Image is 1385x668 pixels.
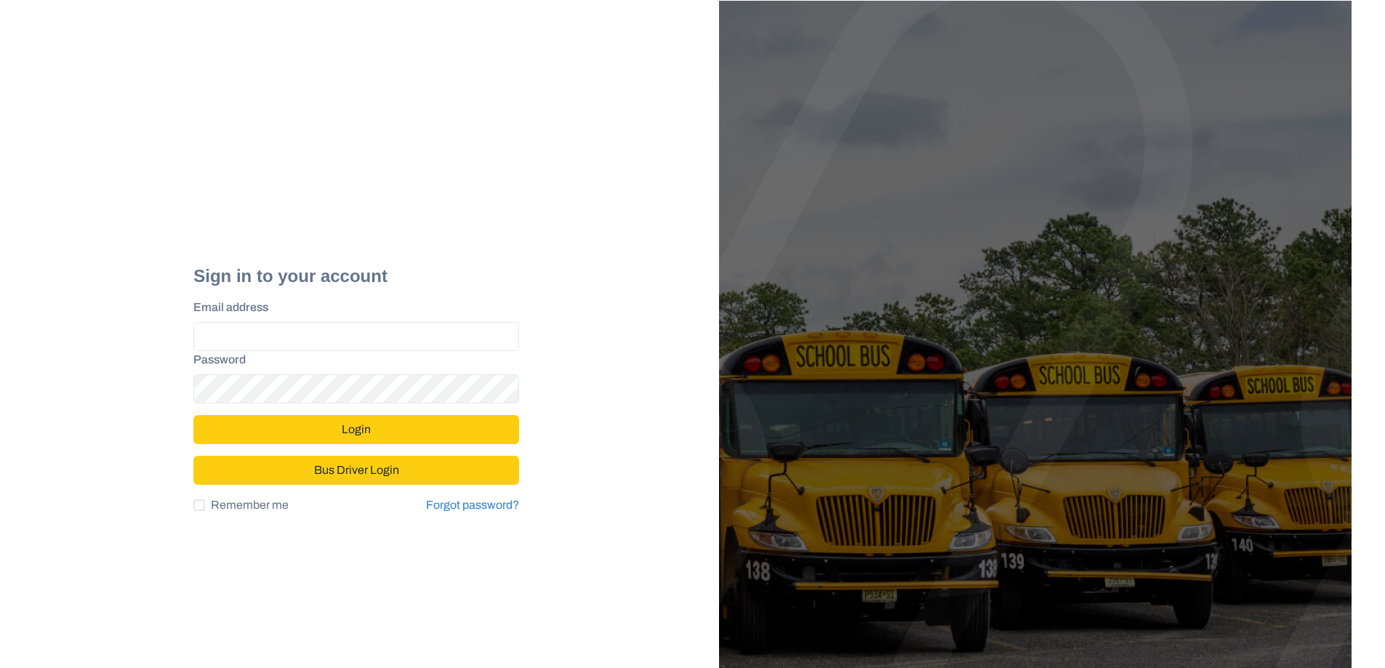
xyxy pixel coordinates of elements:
button: Login [193,415,519,444]
h2: Sign in to your account [193,266,519,287]
a: Forgot password? [426,499,519,511]
a: Forgot password? [426,496,519,514]
label: Password [193,351,510,369]
span: Remember me [211,496,289,514]
label: Email address [193,299,510,316]
button: Bus Driver Login [193,456,519,485]
a: Bus Driver Login [193,457,519,470]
